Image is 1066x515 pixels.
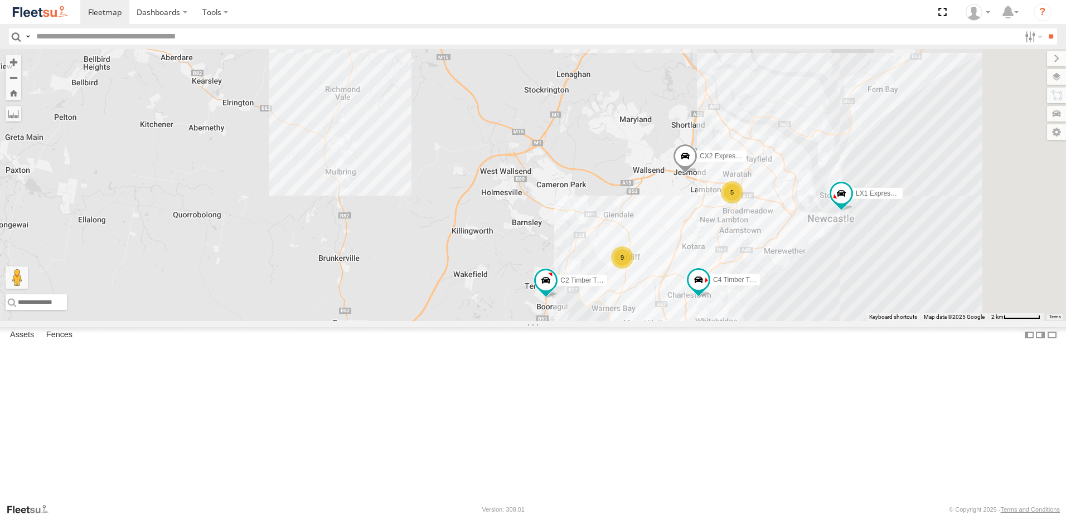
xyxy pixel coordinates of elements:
[6,85,21,100] button: Zoom Home
[6,266,28,289] button: Drag Pegman onto the map to open Street View
[11,4,69,20] img: fleetsu-logo-horizontal.svg
[1001,506,1060,513] a: Terms and Conditions
[4,327,40,343] label: Assets
[1047,124,1066,140] label: Map Settings
[856,190,906,198] span: LX1 Express Ute
[700,152,751,160] span: CX2 Express Ute
[482,506,525,513] div: Version: 308.01
[991,314,1004,320] span: 2 km
[1020,28,1044,45] label: Search Filter Options
[962,4,994,21] div: Matt Curtis
[1046,327,1058,343] label: Hide Summary Table
[611,246,633,269] div: 9
[924,314,985,320] span: Map data ©2025 Google
[6,504,57,515] a: Visit our Website
[1034,3,1052,21] i: ?
[1049,315,1061,319] a: Terms (opens in new tab)
[949,506,1060,513] div: © Copyright 2025 -
[1024,327,1035,343] label: Dock Summary Table to the Left
[721,181,743,203] div: 5
[988,313,1044,321] button: Map Scale: 2 km per 62 pixels
[23,28,32,45] label: Search Query
[869,313,917,321] button: Keyboard shortcuts
[41,327,78,343] label: Fences
[1035,327,1046,343] label: Dock Summary Table to the Right
[6,70,21,85] button: Zoom out
[560,276,609,284] span: C2 Timber Truck
[6,55,21,70] button: Zoom in
[713,276,762,284] span: C4 Timber Truck
[6,106,21,122] label: Measure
